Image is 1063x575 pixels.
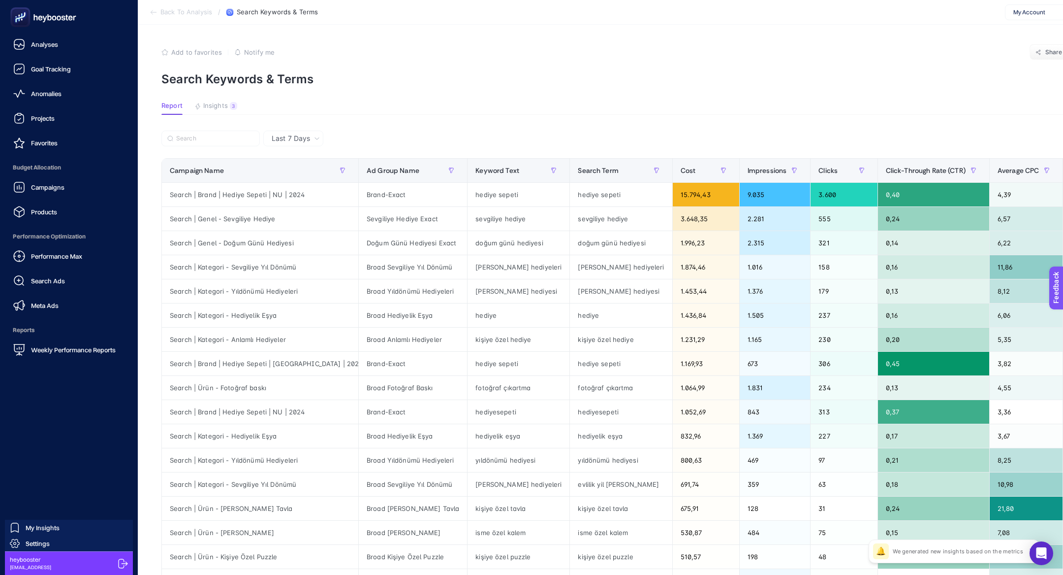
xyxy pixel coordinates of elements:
[878,400,989,424] div: 0,37
[570,328,672,351] div: kişiye özel hediye
[673,304,739,327] div: 1.436,84
[359,255,467,279] div: Broad Sevgiliye Yıl Dönümü
[5,520,133,536] a: My Insights
[673,231,739,255] div: 1.996,23
[359,424,467,448] div: Broad Hediyelik Eşya
[570,376,672,400] div: fotoğraf çıkartma
[359,521,467,544] div: Broad [PERSON_NAME]
[811,424,877,448] div: 227
[162,279,358,303] div: Search | Kategori - Yıldönümü Hediyeleri
[673,545,739,569] div: 510,57
[468,400,569,424] div: hediyesepeti
[31,302,59,309] span: Meta Ads
[8,108,130,128] a: Projects
[673,279,739,303] div: 1.453,44
[468,448,569,472] div: yıldönümü hediyesi
[570,497,672,520] div: kişiye özel tavla
[990,352,1063,375] div: 3,82
[31,346,116,354] span: Weekly Performance Reports
[10,556,51,564] span: heybooster
[878,473,989,496] div: 0,18
[162,497,358,520] div: Search | Ürün - [PERSON_NAME] Tavla
[161,48,222,56] button: Add to favorites
[31,139,58,147] span: Favorites
[740,497,811,520] div: 128
[990,304,1063,327] div: 6,06
[359,304,467,327] div: Broad Hediyelik Eşya
[176,135,254,142] input: Search
[468,497,569,520] div: kişiye özel tavla
[359,231,467,255] div: Doğum Günü Hediyesi Exact
[570,352,672,375] div: hediye sepeti
[811,521,877,544] div: 75
[990,255,1063,279] div: 11,86
[570,521,672,544] div: isme özel kalem
[878,207,989,231] div: 0,24
[811,183,877,206] div: 3.600
[570,424,672,448] div: hediyelik eşya
[740,231,811,255] div: 2.315
[811,279,877,303] div: 179
[878,448,989,472] div: 0,21
[990,183,1063,206] div: 4,39
[811,255,877,279] div: 158
[162,207,358,231] div: Search | Genel - Sevgiliye Hediye
[878,497,989,520] div: 0,24
[31,277,65,285] span: Search Ads
[162,521,358,544] div: Search | Ürün - [PERSON_NAME]
[681,167,696,174] span: Cost
[31,65,71,73] span: Goal Tracking
[162,473,358,496] div: Search | Kategori - Sevgiliye Yıl Dönümü
[359,497,467,520] div: Broad [PERSON_NAME] Tavla
[359,545,467,569] div: Broad Kişiye Özel Puzzle
[162,255,358,279] div: Search | Kategori - Sevgiliye Yıl Dönümü
[468,183,569,206] div: hediye sepeti
[570,400,672,424] div: hediyesepeti
[26,540,50,547] span: Settings
[990,328,1063,351] div: 5,35
[811,400,877,424] div: 313
[10,564,51,571] span: [EMAIL_ADDRESS]
[570,255,672,279] div: [PERSON_NAME] hediyeleri
[878,352,989,375] div: 0,45
[468,424,569,448] div: hediyelik eşya
[475,167,519,174] span: Keyword Text
[160,8,212,16] span: Back To Analysis
[990,497,1063,520] div: 21,80
[740,448,811,472] div: 469
[8,340,130,360] a: Weekly Performance Reports
[570,183,672,206] div: hediye sepeti
[8,133,130,153] a: Favorites
[570,545,672,569] div: kişiye özel puzzle
[468,328,569,351] div: kişiye özel hediye
[8,202,130,222] a: Products
[748,167,787,174] span: Impressions
[811,207,877,231] div: 555
[162,545,358,569] div: Search | Ürün - Kişiye Özel Puzzle
[359,279,467,303] div: Broad Yıldönümü Hediyeleri
[740,521,811,544] div: 484
[570,231,672,255] div: doğum günü hediyesi
[811,448,877,472] div: 97
[31,90,62,98] span: Anomalies
[359,183,467,206] div: Brand-Exact
[468,352,569,375] div: hediye sepeti
[893,547,1023,555] p: We generated new insights based on the metrics
[468,304,569,327] div: hediye
[230,102,237,110] div: 3
[359,400,467,424] div: Brand-Exact
[31,252,82,260] span: Performance Max
[5,536,133,551] a: Settings
[673,424,739,448] div: 832,96
[740,400,811,424] div: 843
[272,134,310,143] span: Last 7 Days
[878,424,989,448] div: 0,17
[31,40,58,48] span: Analyses
[990,376,1063,400] div: 4,55
[740,545,811,569] div: 198
[990,207,1063,231] div: 6,57
[673,352,739,375] div: 1.169,93
[878,521,989,544] div: 0,15
[1030,541,1053,565] div: Open Intercom Messenger
[162,352,358,375] div: Search | Brand | Hediye Sepeti | [GEOGRAPHIC_DATA] | 2024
